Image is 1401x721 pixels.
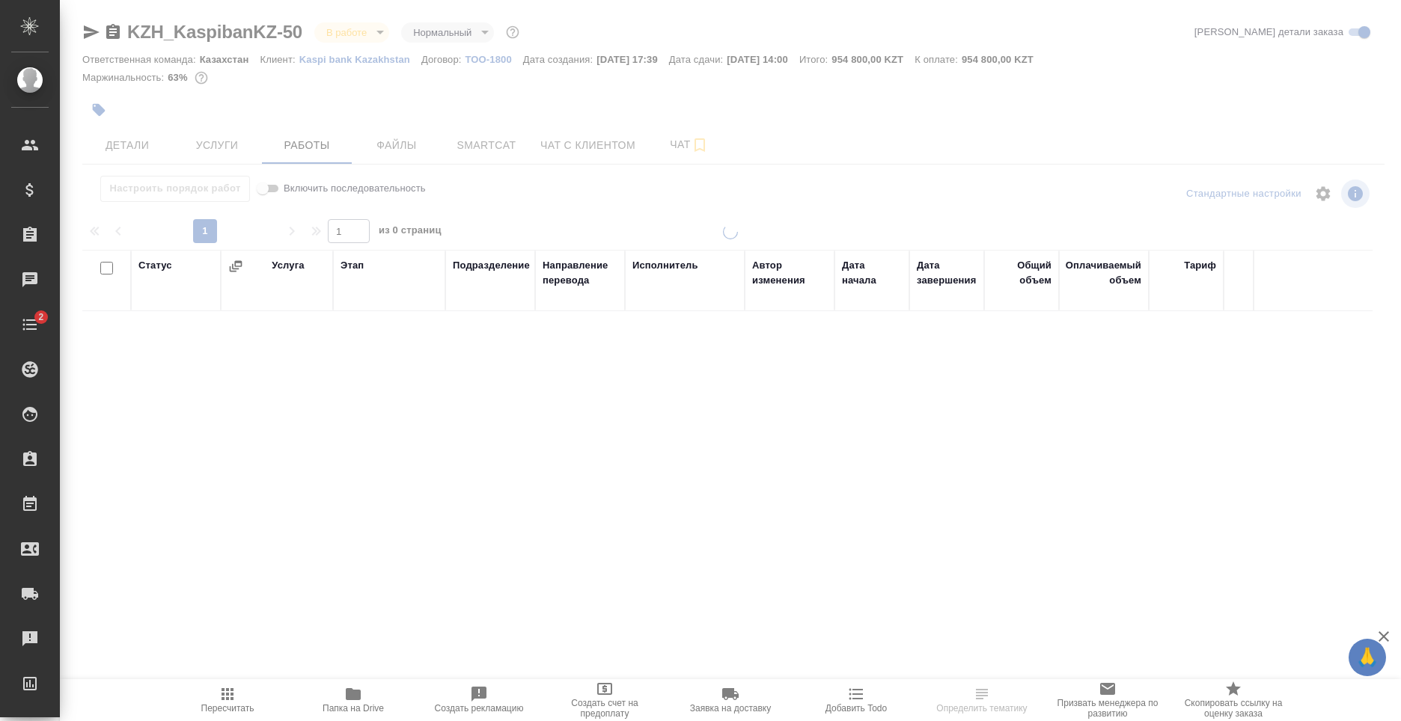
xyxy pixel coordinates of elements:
div: Услуга [272,258,304,273]
button: Сгруппировать [228,259,243,274]
div: Этап [341,258,364,273]
a: 2 [4,306,56,343]
button: 🙏 [1349,639,1386,676]
div: Общий объем [992,258,1051,288]
div: Дата начала [842,258,902,288]
div: Подразделение [453,258,530,273]
div: Исполнитель [632,258,698,273]
div: Оплачиваемый объем [1066,258,1141,288]
div: Направление перевода [543,258,617,288]
div: Дата завершения [917,258,977,288]
div: Тариф [1184,258,1216,273]
div: Статус [138,258,172,273]
div: Автор изменения [752,258,827,288]
span: 🙏 [1355,642,1380,673]
span: 2 [29,310,52,325]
